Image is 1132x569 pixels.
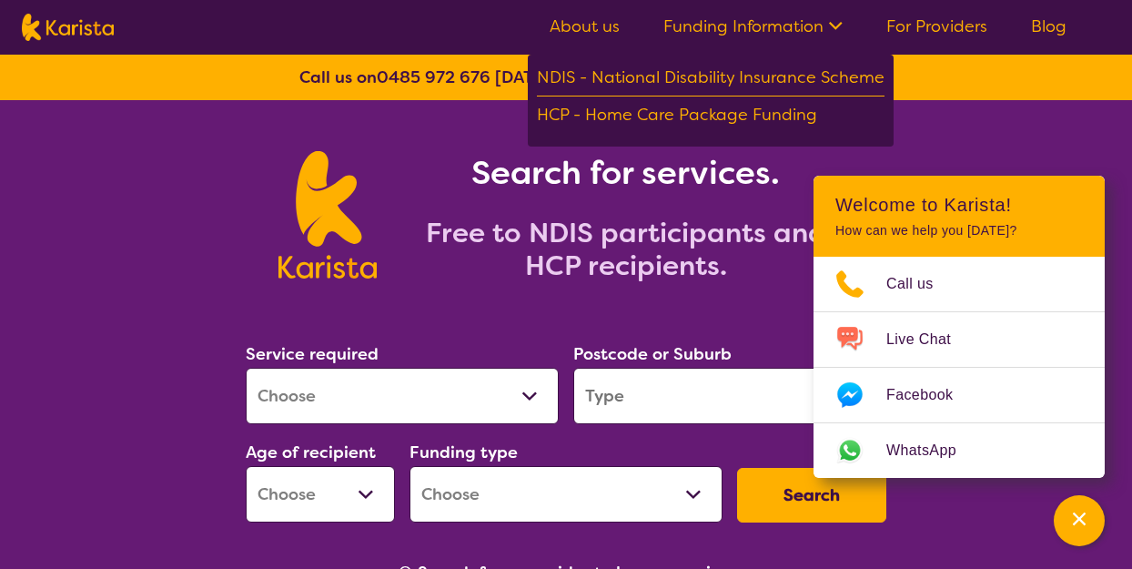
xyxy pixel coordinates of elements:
[835,194,1083,216] h2: Welcome to Karista!
[886,437,978,464] span: WhatsApp
[246,343,379,365] label: Service required
[886,381,975,409] span: Facebook
[377,66,490,88] a: 0485 972 676
[409,442,518,463] label: Funding type
[573,368,886,424] input: Type
[22,14,114,41] img: Karista logo
[814,176,1105,478] div: Channel Menu
[299,66,834,88] b: Call us on [DATE] to [DATE] 8:30am to 6:30pm AEST
[886,270,955,298] span: Call us
[573,343,732,365] label: Postcode or Suburb
[886,326,973,353] span: Live Chat
[550,15,620,37] a: About us
[537,64,884,97] div: NDIS - National Disability Insurance Scheme
[663,15,843,37] a: Funding Information
[886,15,987,37] a: For Providers
[835,223,1083,239] p: How can we help you [DATE]?
[537,101,884,133] div: HCP - Home Care Package Funding
[278,151,376,279] img: Karista logo
[737,468,886,523] button: Search
[246,442,376,463] label: Age of recipient
[399,217,854,282] h2: Free to NDIS participants and HCP recipients.
[399,151,854,195] h1: Search for services.
[1031,15,1066,37] a: Blog
[814,257,1105,478] ul: Choose channel
[1054,495,1105,546] button: Channel Menu
[814,423,1105,478] a: Web link opens in a new tab.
